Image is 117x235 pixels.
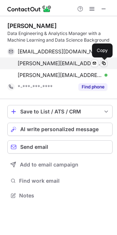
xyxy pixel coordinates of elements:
[7,22,57,29] div: [PERSON_NAME]
[20,144,48,150] span: Send email
[20,109,100,115] div: Save to List / ATS / CRM
[7,158,113,171] button: Add to email campaign
[18,60,102,67] span: [PERSON_NAME][EMAIL_ADDRESS]
[20,126,99,132] span: AI write personalized message
[78,83,107,91] button: Reveal Button
[20,162,78,168] span: Add to email campaign
[7,140,113,154] button: Send email
[19,192,110,199] span: Notes
[7,176,113,186] button: Find work email
[19,178,110,184] span: Find work email
[18,48,102,55] span: [EMAIL_ADDRESS][DOMAIN_NAME]
[18,72,102,78] span: [PERSON_NAME][EMAIL_ADDRESS]
[7,190,113,201] button: Notes
[7,105,113,118] button: save-profile-one-click
[7,30,113,43] div: Data Engineering & Analytics Manager with a Machine Learning and Data Science Background
[7,4,52,13] img: ContactOut v5.3.10
[7,123,113,136] button: AI write personalized message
